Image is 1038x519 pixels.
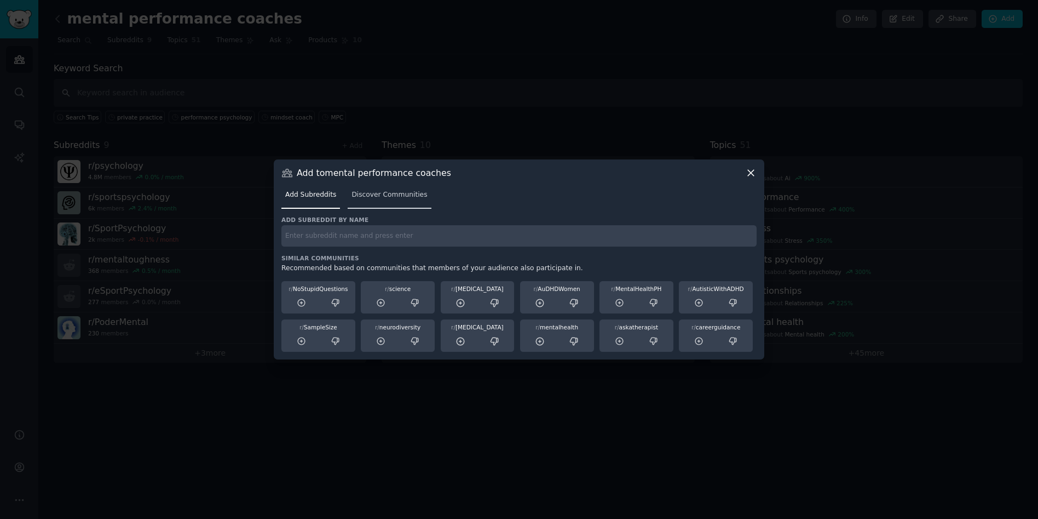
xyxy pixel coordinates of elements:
span: r/ [385,286,389,292]
a: Add Subreddits [281,186,340,209]
span: r/ [299,324,304,330]
input: Enter subreddit name and press enter [281,225,757,247]
div: science [365,285,431,293]
div: AuDHDWomen [524,285,590,293]
span: r/ [615,324,619,330]
div: [MEDICAL_DATA] [445,285,511,293]
span: Discover Communities [351,190,427,200]
div: neurodiversity [365,323,431,331]
div: mentalhealth [524,323,590,331]
div: MentalHealthPH [603,285,670,293]
span: r/ [289,286,293,292]
span: r/ [611,286,615,292]
div: careerguidance [683,323,749,331]
div: [MEDICAL_DATA] [445,323,511,331]
span: Add Subreddits [285,190,336,200]
h3: Similar Communities [281,254,757,262]
div: Recommended based on communities that members of your audience also participate in. [281,264,757,273]
span: r/ [451,286,455,292]
span: r/ [535,324,540,330]
a: Discover Communities [348,186,431,209]
div: AutisticWithADHD [683,285,749,293]
span: r/ [533,286,538,292]
div: SampleSize [285,323,351,331]
div: askatherapist [603,323,670,331]
span: r/ [375,324,379,330]
h3: Add subreddit by name [281,216,757,224]
span: r/ [451,324,455,330]
div: NoStupidQuestions [285,285,351,293]
span: r/ [688,286,693,292]
h3: Add to mental performance coaches [297,167,451,179]
span: r/ [691,324,696,330]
